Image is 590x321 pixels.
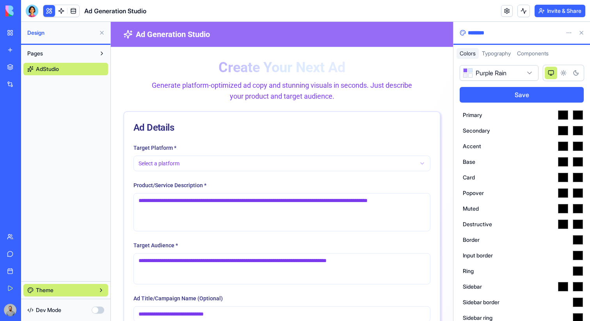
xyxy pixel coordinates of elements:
[557,67,570,79] button: Light theme
[463,142,481,150] label: Accent
[463,205,479,213] label: Muted
[482,50,511,57] span: Typography
[463,189,484,197] label: Popover
[5,5,54,16] img: logo
[27,50,43,57] span: Pages
[23,284,108,296] button: Theme
[463,283,482,291] label: Sidebar
[463,174,475,181] label: Card
[12,7,99,18] a: Ad Generation Studio
[23,220,67,227] label: Target Audience *
[463,298,499,306] label: Sidebar border
[84,6,146,16] span: Ad Generation Studio
[535,5,585,17] button: Invite & Share
[36,306,61,314] span: Dev Mode
[12,38,330,53] h1: Create Your Next Ad
[27,29,96,37] span: Design
[23,63,108,75] a: AdStudio
[36,65,59,73] span: AdStudio
[23,47,96,60] button: Pages
[23,273,112,280] label: Ad Title/Campaign Name (Optional)
[517,50,549,57] span: Components
[460,50,476,57] span: Colors
[545,67,557,79] button: System theme
[463,267,474,275] label: Ring
[23,123,66,129] label: Target Platform *
[463,236,480,244] label: Border
[463,158,475,166] label: Base
[23,99,320,112] div: Ad Details
[463,252,493,259] label: Input border
[463,220,492,228] label: Destructive
[23,160,96,167] label: Product/Service Description *
[25,7,99,18] span: Ad Generation Studio
[4,304,16,316] img: image_123650291_bsq8ao.jpg
[460,87,584,103] button: Save
[40,58,302,80] p: Generate platform-optimized ad copy and stunning visuals in seconds. Just describe your product a...
[463,127,490,135] label: Secondary
[570,67,582,79] button: Dark theme
[463,111,482,119] label: Primary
